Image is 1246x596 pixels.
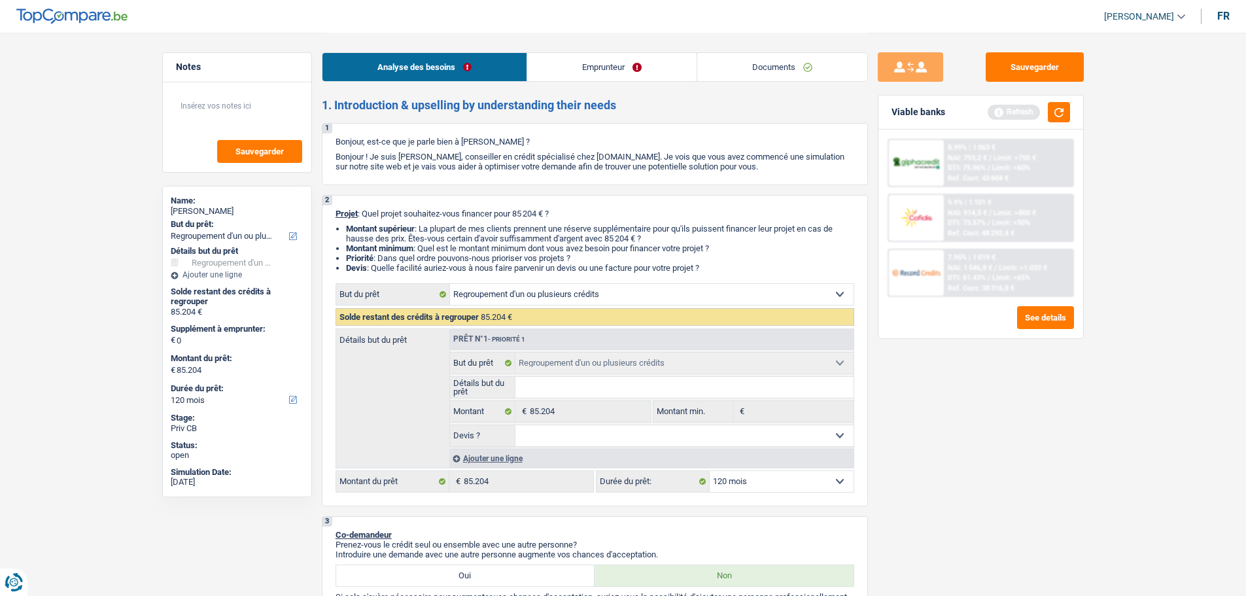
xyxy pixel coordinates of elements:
a: Documents [697,53,867,81]
span: € [171,335,175,345]
div: Refresh [988,105,1040,119]
button: See details [1017,306,1074,329]
div: Stage: [171,413,303,423]
label: But du prêt [450,353,516,374]
p: Bonjour ! Je suis [PERSON_NAME], conseiller en crédit spécialisé chez [DOMAIN_NAME]. Je vois que ... [336,152,854,171]
div: [PERSON_NAME] [171,206,303,217]
div: 7.95% | 1 019 € [948,253,995,262]
a: [PERSON_NAME] [1094,6,1185,27]
span: NAI: 914,5 € [948,209,987,217]
div: Ref. Cost: 48 292,4 € [948,229,1014,237]
p: Introduire une demande avec une autre personne augmente vos chances d'acceptation. [336,550,854,559]
label: Détails but du prêt [450,377,516,398]
span: € [171,365,175,376]
label: Supplément à emprunter: [171,324,301,334]
div: Priv CB [171,423,303,434]
label: Durée du prêt: [597,471,710,492]
div: Solde restant des crédits à regrouper [171,287,303,307]
span: [PERSON_NAME] [1104,11,1174,22]
div: [DATE] [171,477,303,487]
span: Limit: <50% [992,219,1030,227]
span: Limit: <65% [992,273,1030,282]
span: € [733,401,748,422]
span: / [988,164,990,172]
p: Prenez-vous le crédit seul ou ensemble avec une autre personne? [336,540,854,550]
button: Sauvegarder [986,52,1084,82]
div: Ajouter une ligne [171,270,303,279]
div: open [171,450,303,461]
div: Détails but du prêt [171,246,303,256]
label: Oui [336,565,595,586]
label: Montant [450,401,516,422]
span: Projet [336,209,358,219]
div: Ref. Cost: 43 604 € [948,174,1009,183]
span: Sauvegarder [235,147,284,156]
span: Limit: >750 € [994,154,1036,162]
p: Bonjour, est-ce que je parle bien à [PERSON_NAME] ? [336,137,854,147]
span: DTI: 61.43% [948,273,986,282]
span: Limit: <60% [992,164,1030,172]
span: / [988,273,990,282]
img: AlphaCredit [892,156,941,171]
h5: Notes [176,61,298,73]
span: / [988,219,990,227]
p: : Quel projet souhaitez-vous financer pour 85 204 € ? [336,209,854,219]
label: Montant du prêt: [171,353,301,364]
span: Co-demandeur [336,530,392,540]
strong: Priorité [346,253,373,263]
span: / [994,264,997,272]
img: Record Credits [892,260,941,285]
div: Name: [171,196,303,206]
label: Durée du prêt: [171,383,301,394]
span: Devis [346,263,367,273]
div: 9.9% | 1 101 € [948,198,992,207]
label: Montant min. [653,401,733,422]
span: - Priorité 1 [488,336,525,343]
li: : Dans quel ordre pouvons-nous prioriser vos projets ? [346,253,854,263]
div: 1 [322,124,332,133]
div: Simulation Date: [171,467,303,478]
div: Status: [171,440,303,451]
label: But du prêt [336,284,450,305]
span: DTI: 75.96% [948,164,986,172]
span: NAI: 1 546,8 € [948,264,992,272]
div: Ref. Cost: 38 316,8 € [948,284,1014,292]
span: Solde restant des crédits à regrouper [339,312,479,322]
label: Détails but du prêt [336,329,449,344]
span: € [515,401,530,422]
li: : La plupart de mes clients prennent une réserve supplémentaire pour qu'ils puissent financer leu... [346,224,854,243]
label: Montant du prêt [336,471,449,492]
div: fr [1217,10,1230,22]
div: Ajouter une ligne [449,449,854,468]
label: But du prêt: [171,219,301,230]
h2: 1. Introduction & upselling by understanding their needs [322,98,868,113]
button: Sauvegarder [217,140,302,163]
strong: Montant minimum [346,243,413,253]
li: : Quelle facilité auriez-vous à nous faire parvenir un devis ou une facture pour votre projet ? [346,263,854,273]
img: Cofidis [892,205,941,230]
div: 2 [322,196,332,205]
span: NAI: 793,2 € [948,154,987,162]
span: Limit: >800 € [994,209,1036,217]
span: DTI: 73.57% [948,219,986,227]
span: € [449,471,464,492]
span: 85.204 € [481,312,512,322]
img: TopCompare Logo [16,9,128,24]
div: Viable banks [891,107,945,118]
a: Emprunteur [527,53,697,81]
span: / [989,154,992,162]
label: Devis ? [450,425,516,446]
span: / [989,209,992,217]
div: 3 [322,517,332,527]
span: Limit: >1.033 € [999,264,1047,272]
div: 8.99% | 1 063 € [948,143,995,152]
div: Prêt n°1 [450,335,528,343]
div: 85.204 € [171,307,303,317]
strong: Montant supérieur [346,224,415,234]
label: Non [595,565,854,586]
li: : Quel est le montant minimum dont vous avez besoin pour financer votre projet ? [346,243,854,253]
a: Analyse des besoins [322,53,527,81]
